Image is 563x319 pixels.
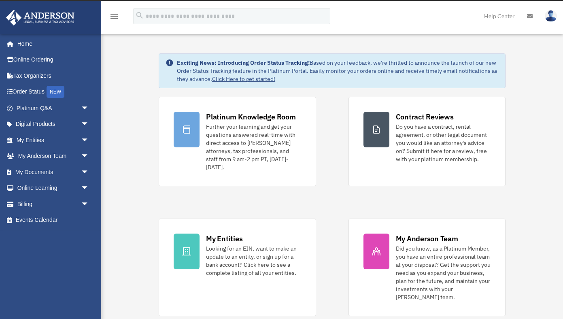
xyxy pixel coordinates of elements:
[6,212,101,228] a: Events Calendar
[81,100,97,117] span: arrow_drop_down
[6,84,101,100] a: Order StatusNEW
[81,180,97,197] span: arrow_drop_down
[396,112,454,122] div: Contract Reviews
[6,196,101,212] a: Billingarrow_drop_down
[159,97,316,186] a: Platinum Knowledge Room Further your learning and get your questions answered real-time with dire...
[177,59,310,66] strong: Exciting News: Introducing Order Status Tracking!
[109,11,119,21] i: menu
[6,100,101,116] a: Platinum Q&Aarrow_drop_down
[396,245,491,301] div: Did you know, as a Platinum Member, you have an entire professional team at your disposal? Get th...
[159,219,316,316] a: My Entities Looking for an EIN, want to make an update to an entity, or sign up for a bank accoun...
[81,132,97,149] span: arrow_drop_down
[6,164,101,180] a: My Documentsarrow_drop_down
[135,11,144,20] i: search
[81,116,97,133] span: arrow_drop_down
[206,234,242,244] div: My Entities
[6,180,101,196] a: Online Learningarrow_drop_down
[6,132,101,148] a: My Entitiesarrow_drop_down
[81,196,97,213] span: arrow_drop_down
[6,52,101,68] a: Online Ordering
[206,112,296,122] div: Platinum Knowledge Room
[6,148,101,164] a: My Anderson Teamarrow_drop_down
[81,164,97,181] span: arrow_drop_down
[348,97,506,186] a: Contract Reviews Do you have a contract, rental agreement, or other legal document you would like...
[6,68,101,84] a: Tax Organizers
[212,75,275,83] a: Click Here to get started!
[396,234,458,244] div: My Anderson Team
[396,123,491,163] div: Do you have a contract, rental agreement, or other legal document you would like an attorney's ad...
[4,10,77,26] img: Anderson Advisors Platinum Portal
[545,10,557,22] img: User Pic
[6,116,101,132] a: Digital Productsarrow_drop_down
[348,219,506,316] a: My Anderson Team Did you know, as a Platinum Member, you have an entire professional team at your...
[109,14,119,21] a: menu
[206,245,301,277] div: Looking for an EIN, want to make an update to an entity, or sign up for a bank account? Click her...
[6,36,97,52] a: Home
[81,148,97,165] span: arrow_drop_down
[47,86,64,98] div: NEW
[177,59,499,83] div: Based on your feedback, we're thrilled to announce the launch of our new Order Status Tracking fe...
[206,123,301,171] div: Further your learning and get your questions answered real-time with direct access to [PERSON_NAM...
